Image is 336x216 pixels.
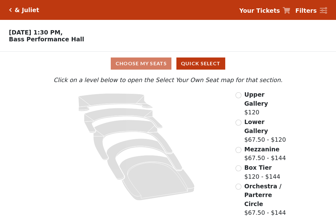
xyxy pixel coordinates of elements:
[244,183,281,207] span: Orchestra / Parterre Circle
[244,145,286,163] label: $67.50 - $144
[244,117,290,144] label: $67.50 - $120
[295,6,327,15] a: Filters
[239,7,280,14] strong: Your Tickets
[244,118,268,134] span: Lower Gallery
[244,90,290,117] label: $120
[119,155,195,200] path: Orchestra / Parterre Circle - Seats Available: 27
[9,8,12,12] a: Click here to go back to filters
[239,6,290,15] a: Your Tickets
[15,7,39,14] h5: & Juliet
[84,108,162,133] path: Lower Gallery - Seats Available: 59
[244,163,280,181] label: $120 - $144
[244,91,268,107] span: Upper Gallery
[244,146,279,153] span: Mezzanine
[295,7,317,14] strong: Filters
[78,94,153,111] path: Upper Gallery - Seats Available: 295
[244,164,272,171] span: Box Tier
[176,57,225,70] button: Quick Select
[46,76,290,85] p: Click on a level below to open the Select Your Own Seat map for that section.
